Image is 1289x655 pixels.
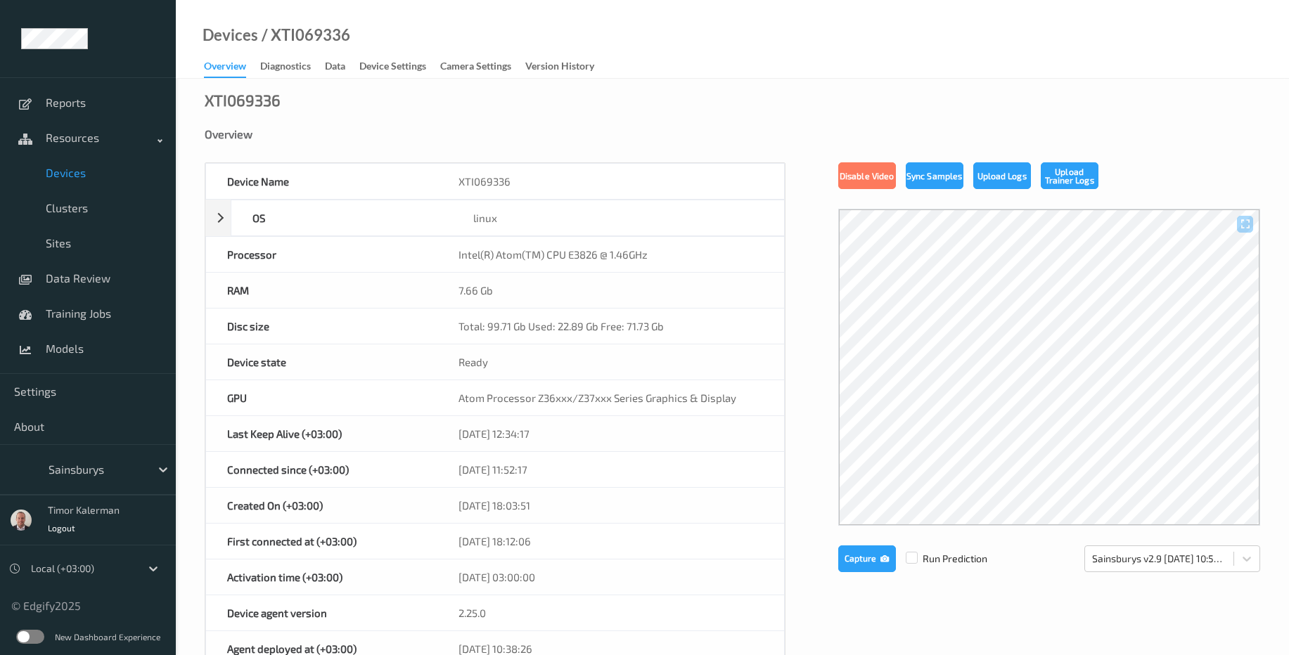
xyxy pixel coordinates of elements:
[205,127,1260,141] div: Overview
[896,552,987,566] span: Run Prediction
[206,380,437,415] div: GPU
[437,309,784,344] div: Total: 99.71 Gb Used: 22.89 Gb Free: 71.73 Gb
[203,28,258,42] a: Devices
[973,162,1031,189] button: Upload Logs
[206,452,437,487] div: Connected since (+03:00)
[206,416,437,451] div: Last Keep Alive (+03:00)
[206,309,437,344] div: Disc size
[205,93,281,107] div: XTI069336
[437,488,784,523] div: [DATE] 18:03:51
[231,200,452,235] div: OS
[260,59,311,77] div: Diagnostics
[260,57,325,77] a: Diagnostics
[359,57,440,77] a: Device Settings
[440,59,511,77] div: Camera Settings
[437,344,784,380] div: Ready
[437,273,784,308] div: 7.66 Gb
[1041,162,1098,189] button: Upload Trainer Logs
[437,164,784,199] div: XTI069336
[206,344,437,380] div: Device state
[325,57,359,77] a: Data
[205,200,785,236] div: OSlinux
[325,59,345,77] div: Data
[525,59,594,77] div: Version History
[440,57,525,77] a: Camera Settings
[906,162,963,189] button: Sync Samples
[206,524,437,559] div: First connected at (+03:00)
[437,416,784,451] div: [DATE] 12:34:17
[525,57,608,77] a: Version History
[258,28,350,42] div: / XTI069336
[437,237,784,272] div: Intel(R) Atom(TM) CPU E3826 @ 1.46GHz
[838,545,896,572] button: Capture
[204,59,246,78] div: Overview
[437,595,784,630] div: 2.25.0
[206,164,437,199] div: Device Name
[359,59,426,77] div: Device Settings
[206,237,437,272] div: Processor
[206,273,437,308] div: RAM
[204,57,260,78] a: Overview
[437,452,784,487] div: [DATE] 11:52:17
[206,488,437,523] div: Created On (+03:00)
[437,524,784,559] div: [DATE] 18:12:06
[206,595,437,630] div: Device agent version
[838,162,896,189] button: Disable Video
[452,200,783,235] div: linux
[437,559,784,595] div: [DATE] 03:00:00
[437,380,784,415] div: Atom Processor Z36xxx/Z37xxx Series Graphics & Display
[206,559,437,595] div: Activation time (+03:00)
